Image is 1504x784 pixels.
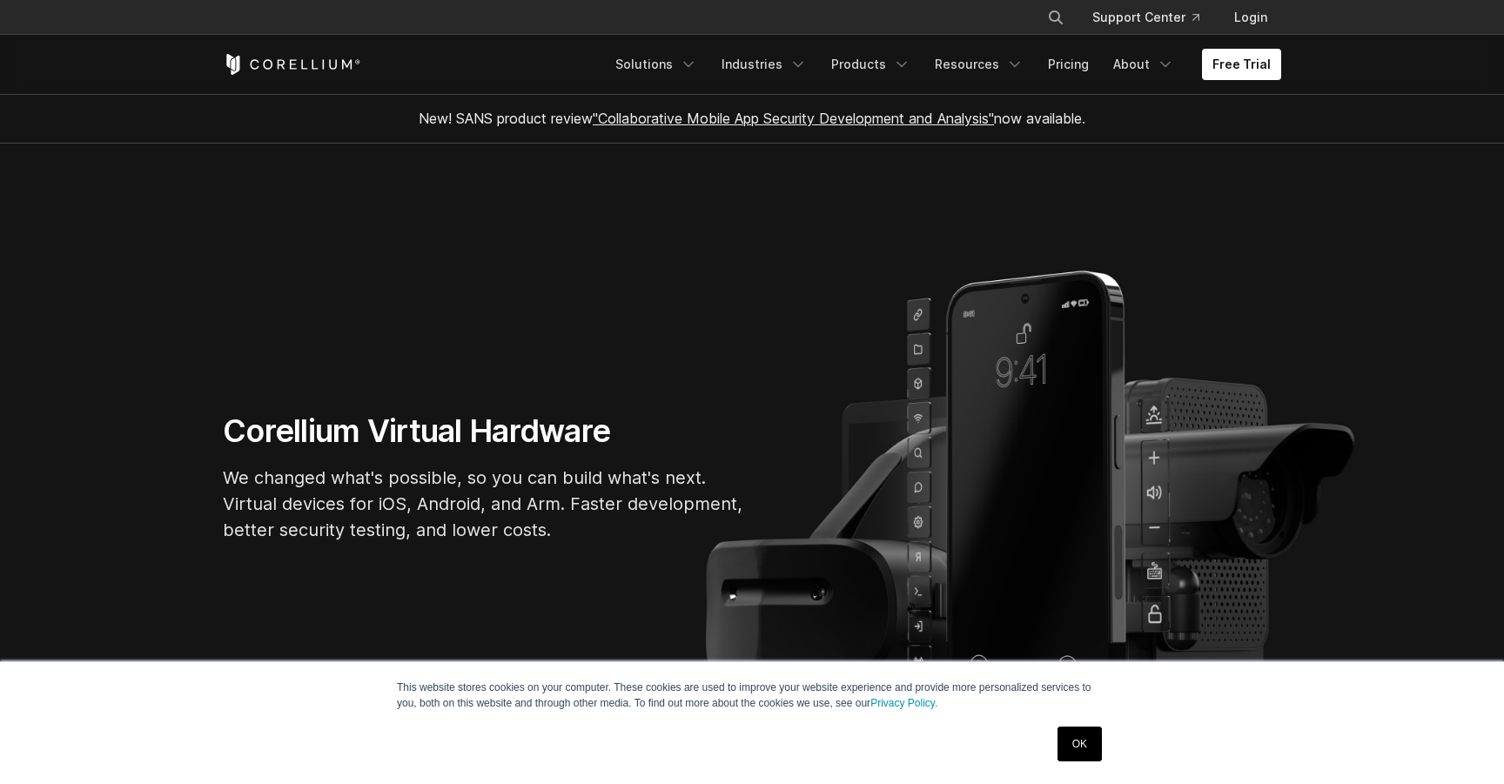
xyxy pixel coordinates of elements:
[593,110,994,127] a: "Collaborative Mobile App Security Development and Analysis"
[223,54,361,75] a: Corellium Home
[1040,2,1071,33] button: Search
[1037,49,1099,80] a: Pricing
[711,49,817,80] a: Industries
[419,110,1085,127] span: New! SANS product review now available.
[605,49,708,80] a: Solutions
[1078,2,1213,33] a: Support Center
[1103,49,1185,80] a: About
[924,49,1034,80] a: Resources
[870,697,937,709] a: Privacy Policy.
[1026,2,1281,33] div: Navigation Menu
[605,49,1281,80] div: Navigation Menu
[1202,49,1281,80] a: Free Trial
[821,49,921,80] a: Products
[1057,727,1102,761] a: OK
[223,465,745,543] p: We changed what's possible, so you can build what's next. Virtual devices for iOS, Android, and A...
[223,412,745,451] h1: Corellium Virtual Hardware
[397,680,1107,711] p: This website stores cookies on your computer. These cookies are used to improve your website expe...
[1220,2,1281,33] a: Login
